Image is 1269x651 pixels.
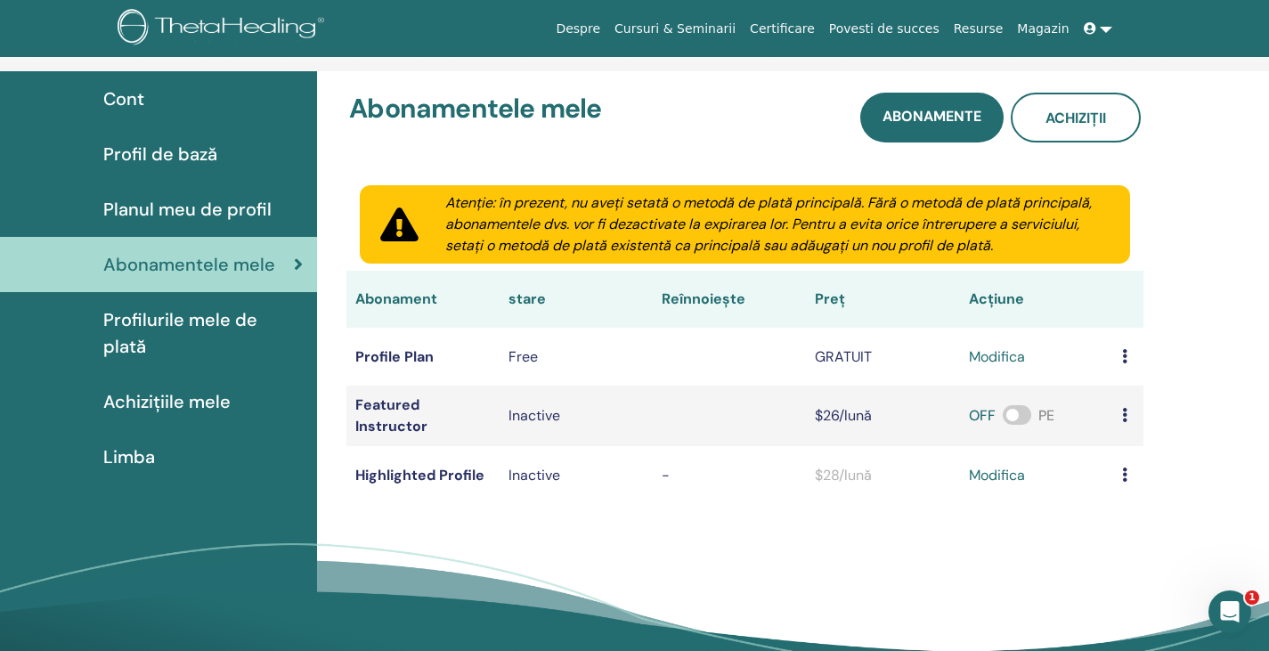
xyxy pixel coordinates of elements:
[424,192,1130,256] div: Atenție: în prezent, nu aveți setată o metodă de plată principală. Fără o metodă de plată princip...
[549,12,607,45] a: Despre
[883,107,981,126] span: Abonamente
[103,443,155,470] span: Limba
[103,85,144,112] span: Cont
[346,271,500,328] th: Abonament
[969,465,1025,486] a: modifica
[1045,109,1106,127] span: Achiziții
[1010,12,1076,45] a: Magazin
[815,347,872,366] span: GRATUIT
[969,346,1025,368] a: modifica
[508,346,644,368] div: Free
[822,12,947,45] a: Povesti de succes
[607,12,743,45] a: Cursuri & Seminarii
[969,406,996,425] span: OFF
[103,196,272,223] span: Planul meu de profil
[508,405,644,427] div: Inactive
[947,12,1011,45] a: Resurse
[653,271,806,328] th: Reînnoiește
[1038,406,1054,425] span: PE
[508,465,644,486] p: Inactive
[103,388,231,415] span: Achizițiile mele
[349,93,601,135] h3: Abonamentele mele
[103,141,217,167] span: Profil de bază
[500,271,653,328] th: stare
[118,9,330,49] img: logo.png
[1208,590,1251,633] iframe: Intercom live chat
[346,328,500,386] td: Profile Plan
[1011,93,1141,142] a: Achiziții
[860,93,1004,142] a: Abonamente
[103,251,275,278] span: Abonamentele mele
[662,466,670,484] span: -
[346,446,500,504] td: Highlighted Profile
[960,271,1113,328] th: Acțiune
[103,306,303,360] span: Profilurile mele de plată
[815,406,872,425] span: $26/lună
[815,466,872,484] span: $28/lună
[1245,590,1259,605] span: 1
[743,12,822,45] a: Certificare
[346,386,500,446] td: Featured Instructor
[806,271,959,328] th: Preț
